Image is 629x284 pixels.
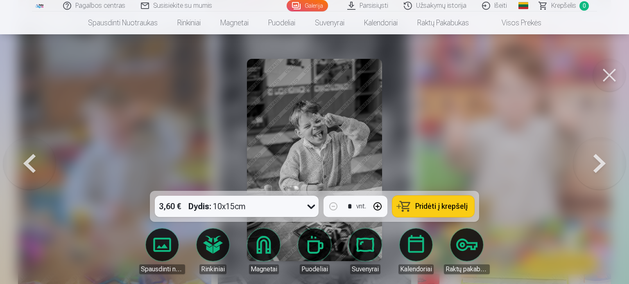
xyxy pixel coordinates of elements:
div: Raktų pakabukas [444,264,490,274]
div: Magnetai [249,264,279,274]
strong: Dydis : [188,201,211,212]
div: Spausdinti nuotraukas [139,264,185,274]
div: Suvenyrai [350,264,380,274]
a: Spausdinti nuotraukas [139,228,185,274]
div: Rinkiniai [199,264,226,274]
div: Kalendoriai [398,264,434,274]
div: vnt. [356,201,366,211]
div: Puodeliai [300,264,330,274]
span: 0 [579,1,589,11]
span: Krepšelis [551,1,576,11]
a: Suvenyrai [305,11,354,34]
button: Pridėti į krepšelį [392,196,474,217]
div: 3,60 € [155,196,185,217]
a: Puodeliai [292,228,337,274]
a: Rinkiniai [190,228,236,274]
a: Spausdinti nuotraukas [78,11,167,34]
a: Suvenyrai [342,228,388,274]
a: Raktų pakabukas [444,228,490,274]
img: /fa5 [35,3,44,8]
a: Kalendoriai [354,11,407,34]
a: Visos prekės [479,11,551,34]
div: 10x15cm [188,196,246,217]
a: Kalendoriai [393,228,439,274]
span: Pridėti į krepšelį [415,203,468,210]
a: Magnetai [210,11,258,34]
a: Raktų pakabukas [407,11,479,34]
a: Rinkiniai [167,11,210,34]
a: Magnetai [241,228,287,274]
a: Puodeliai [258,11,305,34]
